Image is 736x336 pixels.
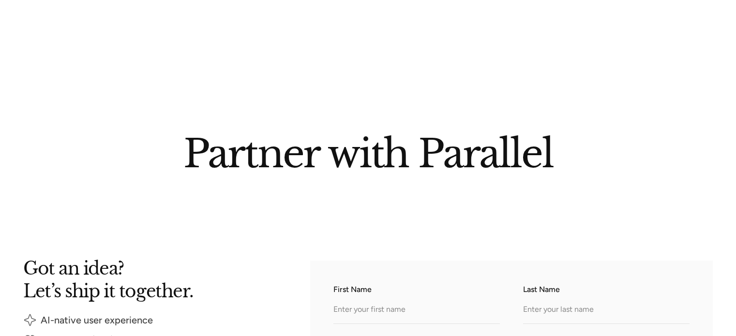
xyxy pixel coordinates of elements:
[523,297,690,324] input: Enter your last name
[333,297,500,324] input: Enter your first name
[523,284,690,295] label: Last Name
[23,261,275,298] h2: Got an idea? Let’s ship it together.
[333,284,500,295] label: First Name
[92,135,644,168] h2: Partner with Parallel
[41,317,153,323] div: AI-native user experience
